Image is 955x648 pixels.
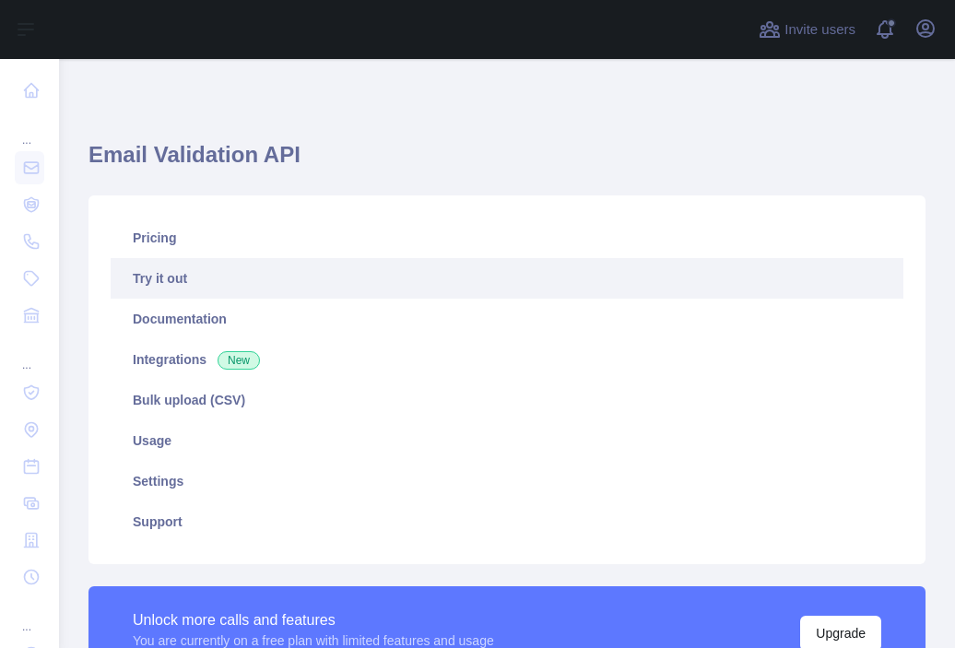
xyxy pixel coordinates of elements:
h1: Email Validation API [88,140,926,184]
button: Invite users [755,15,859,44]
div: ... [15,597,44,634]
a: Pricing [111,218,903,258]
span: Invite users [784,19,855,41]
a: Usage [111,420,903,461]
div: Unlock more calls and features [133,609,494,631]
span: New [218,351,260,370]
a: Try it out [111,258,903,299]
a: Documentation [111,299,903,339]
a: Integrations New [111,339,903,380]
a: Settings [111,461,903,501]
div: ... [15,111,44,147]
a: Support [111,501,903,542]
div: ... [15,336,44,372]
a: Bulk upload (CSV) [111,380,903,420]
